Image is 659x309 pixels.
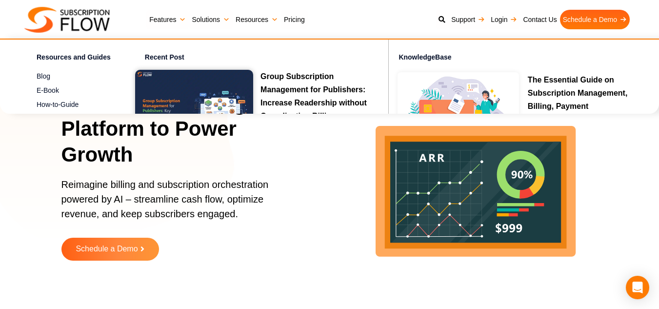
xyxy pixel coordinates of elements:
[520,10,559,29] a: Contact Us
[37,71,50,82] span: Blog
[37,99,111,110] a: How-to-Guide
[61,91,304,168] h1: Next-Gen AI Billing Platform to Power Growth
[37,100,79,110] span: How-to-Guide
[61,238,159,261] a: Schedule a Demo
[76,245,138,253] span: Schedule a Demo
[528,73,635,126] p: The Essential Guide on Subscription Management, Billing, Payment Processing, and Retention
[146,10,189,29] a: Features
[37,84,111,96] a: E-Book
[37,85,59,96] span: E-Book
[448,10,488,29] a: Support
[145,52,381,66] h4: Recent Post
[24,7,110,33] img: Subscriptionflow
[488,10,520,29] a: Login
[399,47,649,68] h4: KnowledgeBase
[61,177,292,231] p: Reimagine billing and subscription orchestration powered by AI – streamline cash flow, optimize r...
[260,72,367,124] a: Group Subscription Management for Publishers: Increase Readership without Complicating Billing
[233,10,281,29] a: Resources
[37,52,111,66] h4: Resources and Guides
[135,70,253,148] img: Group Subscription Management for Publishers
[626,276,649,299] div: Open Intercom Messenger
[560,10,630,29] a: Schedule a Demo
[37,71,111,82] a: Blog
[189,10,233,29] a: Solutions
[394,68,522,153] img: Online-recurring-Billing-software
[281,10,308,29] a: Pricing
